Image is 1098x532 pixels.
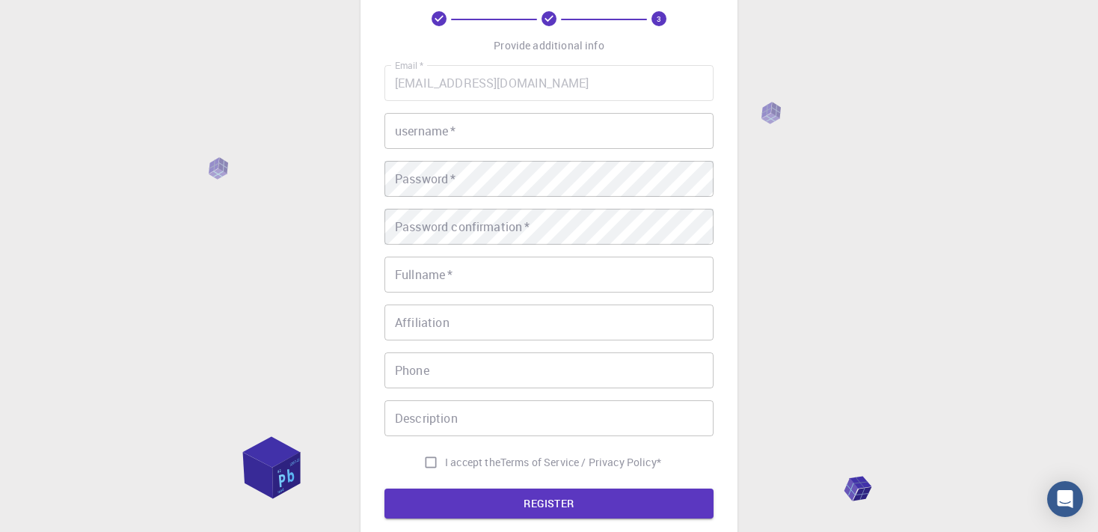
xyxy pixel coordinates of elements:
span: I accept the [445,455,500,470]
label: Email [395,59,423,72]
div: Open Intercom Messenger [1047,481,1083,517]
text: 3 [657,13,661,24]
p: Terms of Service / Privacy Policy * [500,455,661,470]
p: Provide additional info [494,38,604,53]
a: Terms of Service / Privacy Policy* [500,455,661,470]
button: REGISTER [384,489,714,519]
